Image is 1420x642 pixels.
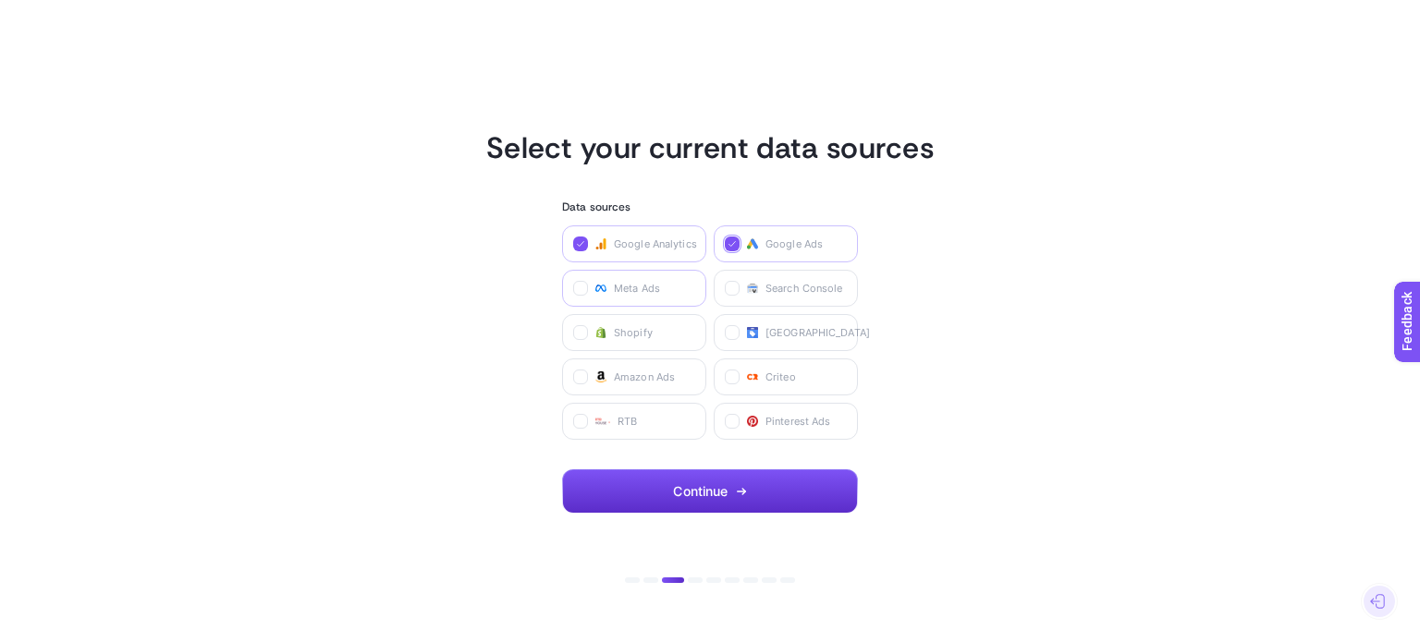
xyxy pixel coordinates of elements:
button: Continue [562,469,858,514]
span: Feedback [11,6,70,20]
h3: Data sources [562,196,858,218]
span: RTB [618,414,637,429]
span: Amazon Ads [614,369,675,384]
span: Google Ads [765,236,823,251]
span: [GEOGRAPHIC_DATA] [765,325,870,340]
span: Criteo [765,369,796,384]
span: Continue [673,484,728,499]
span: Meta Ads [614,281,660,296]
h1: Select your current data sources [486,129,934,166]
span: Search Console [765,281,843,296]
span: Shopify [614,325,653,340]
span: Google Analytics [614,236,697,251]
span: Pinterest Ads [765,414,830,429]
